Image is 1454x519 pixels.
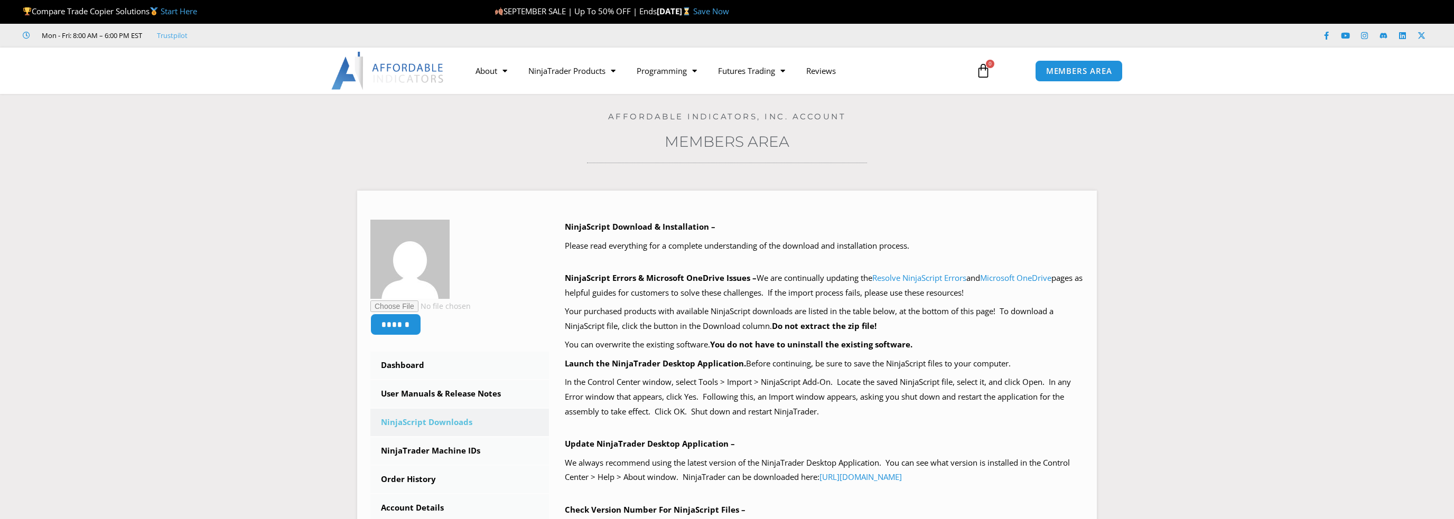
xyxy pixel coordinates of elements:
nav: Menu [465,59,964,83]
span: 0 [986,60,994,68]
img: 🍂 [495,7,503,15]
span: Compare Trade Copier Solutions [23,6,197,16]
a: 0 [960,55,1006,86]
a: NinjaTrader Products [518,59,626,83]
a: Start Here [161,6,197,16]
p: Please read everything for a complete understanding of the download and installation process. [565,239,1084,253]
strong: [DATE] [657,6,693,16]
img: 🥇 [150,7,158,15]
b: NinjaScript Download & Installation – [565,221,715,232]
a: Microsoft OneDrive [980,272,1051,283]
b: NinjaScript Errors & Microsoft OneDrive Issues – [565,272,757,283]
span: SEPTEMBER SALE | Up To 50% OFF | Ends [495,6,657,16]
a: Affordable Indicators, Inc. Account [608,111,846,121]
a: Reviews [796,59,846,83]
b: Update NinjaTrader Desktop Application – [565,438,735,449]
a: MEMBERS AREA [1035,60,1123,82]
a: NinjaTrader Machine IDs [370,437,549,465]
a: Trustpilot [157,29,188,42]
a: Order History [370,466,549,493]
p: We always recommend using the latest version of the NinjaTrader Desktop Application. You can see ... [565,456,1084,485]
img: 🏆 [23,7,31,15]
a: User Manuals & Release Notes [370,380,549,408]
a: NinjaScript Downloads [370,409,549,436]
b: You do not have to uninstall the existing software. [710,339,912,350]
a: Dashboard [370,352,549,379]
b: Do not extract the zip file! [772,320,877,331]
img: LogoAI | Affordable Indicators – NinjaTrader [331,52,445,90]
a: Programming [626,59,707,83]
a: Members Area [665,133,789,150]
img: 188f001652f543c13d29e258089ce96d5f0fc133ded8baee482e7a00c0628dbe [370,220,450,299]
p: You can overwrite the existing software. [565,337,1084,352]
span: Mon - Fri: 8:00 AM – 6:00 PM EST [39,29,142,42]
span: MEMBERS AREA [1046,67,1112,75]
p: In the Control Center window, select Tools > Import > NinjaScript Add-On. Locate the saved NinjaS... [565,375,1084,419]
p: Your purchased products with available NinjaScript downloads are listed in the table below, at th... [565,304,1084,334]
b: Check Version Number For NinjaScript Files – [565,504,745,515]
a: Resolve NinjaScript Errors [872,272,966,283]
a: Futures Trading [707,59,796,83]
p: Before continuing, be sure to save the NinjaScript files to your computer. [565,356,1084,371]
img: ⌛ [683,7,691,15]
a: Save Now [693,6,729,16]
p: We are continually updating the and pages as helpful guides for customers to solve these challeng... [565,271,1084,300]
a: [URL][DOMAIN_NAME] [819,471,902,482]
a: About [465,59,518,83]
b: Launch the NinjaTrader Desktop Application. [565,358,746,369]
